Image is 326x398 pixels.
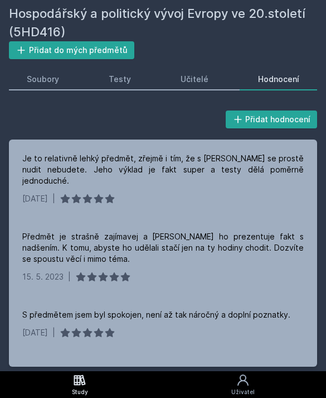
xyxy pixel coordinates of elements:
[231,388,255,396] div: Uživatel
[72,388,88,396] div: Study
[9,4,317,41] h2: Hospodářský a politický vývoj Evropy ve 20.století (5HD416)
[52,327,55,338] div: |
[159,371,326,398] a: Uživatel
[22,309,290,320] div: S předmětem jsem byl spokojen, není až tak náročný a doplní poznatky.
[109,74,131,85] div: Testy
[9,68,77,90] a: Soubory
[68,271,71,282] div: |
[163,68,227,90] a: Učitelé
[181,74,208,85] div: Učitelé
[22,365,304,387] div: předmět sice zajimavý, ale testy jsou zákeřné. Nemá to smysl, vemte si něco jiného
[22,193,48,204] div: [DATE]
[226,111,318,128] button: Přidat hodnocení
[52,193,55,204] div: |
[91,68,149,90] a: Testy
[22,327,48,338] div: [DATE]
[22,231,304,265] div: Předmět je strašně zajímavej a [PERSON_NAME] ho prezentuje fakt s nadšením. K tomu, abyste ho udě...
[258,74,299,85] div: Hodnocení
[22,271,64,282] div: 15. 5. 2023
[240,68,317,90] a: Hodnocení
[27,74,59,85] div: Soubory
[22,153,304,186] div: Je to relativně lehký předmět, zřejmě i tím, že s [PERSON_NAME] se prostě nudit nebudete. Jeho vý...
[9,41,134,59] button: Přidat do mých předmětů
